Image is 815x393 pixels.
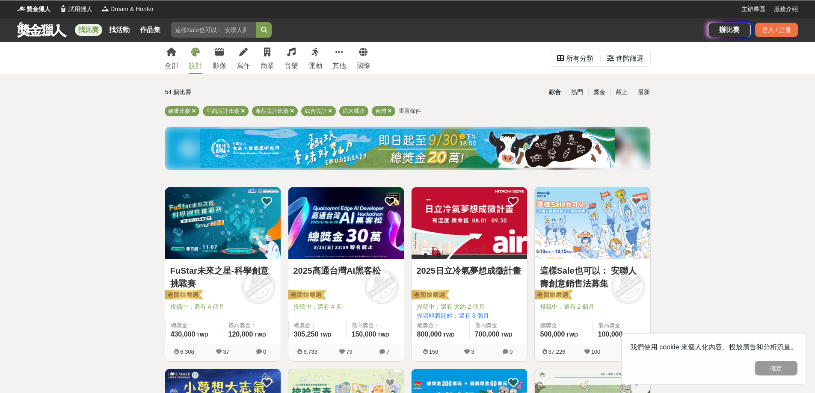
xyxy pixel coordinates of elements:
span: 投稿中：還有 大約 2 個月 [417,302,522,311]
img: 老闆娘嚴選 [287,290,326,301]
div: 截止 [611,85,633,100]
span: 總獎金： [171,321,218,330]
a: 運動 [308,42,322,74]
span: 重置條件 [399,108,421,114]
span: 700,000 [475,331,500,338]
span: 37,226 [548,349,566,355]
a: LogoDream & Hunter [101,5,154,14]
span: 投票即將開始：還有 3 個月 [417,311,522,320]
a: 主辦專區 [741,5,765,14]
div: 登入 / 註冊 [755,23,798,37]
img: Cover Image [535,187,650,259]
span: 430,000 [171,331,196,338]
a: Logo獎金獵人 [17,5,50,14]
img: Cover Image [165,187,281,259]
span: 最高獎金： [228,321,276,330]
a: 商業 [261,42,274,74]
span: 總獎金： [540,321,587,330]
span: TWD [254,332,266,338]
span: 120,000 [228,331,253,338]
a: 2025高通台灣AI黑客松 [293,264,399,277]
div: 運動 [308,61,322,71]
a: 這樣Sale也可以： 安聯人壽創意銷售法募集 [540,264,645,290]
a: 其他 [332,42,346,74]
a: Cover Image [288,187,404,259]
span: 投稿中：還有 4 天 [293,302,399,311]
img: 老闆娘嚴選 [533,290,572,301]
img: Logo [101,4,110,13]
span: 6,308 [180,349,194,355]
div: 設計 [189,61,202,71]
span: 尚未截止 [343,108,365,114]
span: 100,000 [598,331,623,338]
a: 國際 [356,42,370,74]
img: Logo [17,4,26,13]
span: TWD [196,332,208,338]
a: FuStar未來之星-科學創意挑戰賽 [170,264,276,290]
div: 全部 [165,61,178,71]
a: 音樂 [285,42,298,74]
a: 辦比賽 [708,23,751,37]
span: 台灣 [375,108,386,114]
a: 作品集 [136,24,164,36]
img: Cover Image [412,187,527,259]
span: 6,733 [303,349,317,355]
span: TWD [443,332,454,338]
span: 平面設計比賽 [206,108,240,114]
a: 設計 [189,42,202,74]
div: 熱門 [566,85,588,100]
a: 服務介紹 [774,5,798,14]
span: 我們使用 cookie 來個人化內容、投放廣告和分析流量。 [630,343,797,351]
span: 產品設計比賽 [255,108,289,114]
span: 試用獵人 [68,5,92,14]
span: TWD [377,332,389,338]
div: 音樂 [285,61,298,71]
span: 305,250 [294,331,319,338]
span: TWD [501,332,512,338]
a: 2025日立冷氣夢想成徵計畫 [417,264,522,277]
span: 37 [223,349,229,355]
span: 最高獎金： [475,321,522,330]
span: 150 [429,349,439,355]
div: 影像 [213,61,226,71]
span: 繪畫比賽 [168,108,190,114]
span: 7 [386,349,389,355]
span: 3 [471,349,474,355]
div: 最新 [633,85,655,100]
span: 最高獎金： [598,321,645,330]
span: TWD [320,332,331,338]
span: 總獎金： [417,321,464,330]
span: Dream & Hunter [110,5,154,14]
button: 確定 [755,361,797,375]
span: 0 [510,349,513,355]
span: TWD [566,332,578,338]
span: 500,000 [540,331,565,338]
a: Logo試用獵人 [59,5,92,14]
div: 54 個比賽 [165,85,326,100]
span: 投稿中：還有 4 個月 [170,302,276,311]
img: bbde9c48-f993-4d71-8b4e-c9f335f69c12.jpg [200,129,615,168]
span: 總獎金： [294,321,341,330]
span: 0 [263,349,266,355]
span: 79 [346,349,352,355]
div: 其他 [332,61,346,71]
input: 這樣Sale也可以： 安聯人壽創意銷售法募集 [171,22,256,38]
span: 800,000 [417,331,442,338]
img: Logo [59,4,68,13]
a: 影像 [213,42,226,74]
img: 老闆娘嚴選 [410,290,449,301]
div: 商業 [261,61,274,71]
span: 獎金獵人 [27,5,50,14]
span: 100 [591,349,601,355]
div: 寫作 [237,61,250,71]
div: 國際 [356,61,370,71]
span: 投稿中：還有 2 個月 [540,302,645,311]
span: 最高獎金： [352,321,399,330]
img: 老闆娘嚴選 [163,290,203,301]
span: 綜合設計 [305,108,327,114]
a: 寫作 [237,42,250,74]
